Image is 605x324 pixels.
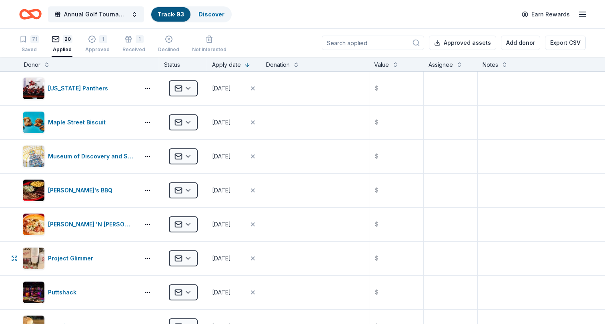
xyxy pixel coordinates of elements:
button: Image for Jim 'N Nick's BBQ Restaurant[PERSON_NAME] 'N [PERSON_NAME]'s BBQ Restaurant [22,213,136,236]
div: Donation [266,60,290,70]
button: 1Received [122,32,145,57]
span: Annual Golf Tournament [64,10,128,19]
button: Track· 93Discover [150,6,232,22]
img: Image for Museum of Discovery and Science [23,146,44,167]
button: [DATE] [207,276,261,309]
button: Image for Maple Street BiscuitMaple Street Biscuit [22,111,136,134]
div: [PERSON_NAME]'s BBQ [48,186,116,195]
div: [DATE] [212,118,231,127]
div: Declined [158,46,179,53]
div: [DATE] [212,186,231,195]
div: Status [159,57,207,71]
div: Museum of Discovery and Science [48,152,136,161]
button: 1Approved [85,32,110,57]
button: [DATE] [207,242,261,275]
img: Image for Sonny's BBQ [23,180,44,201]
div: [DATE] [212,254,231,263]
div: Puttshack [48,288,80,297]
a: Discover [198,11,224,18]
button: Export CSV [545,36,586,50]
div: [DATE] [212,220,231,229]
button: [DATE] [207,174,261,207]
div: [DATE] [212,288,231,297]
a: Earn Rewards [517,7,575,22]
button: 20Applied [52,32,72,57]
div: [US_STATE] Panthers [48,84,111,93]
img: Image for Jim 'N Nick's BBQ Restaurant [23,214,44,235]
div: [DATE] [212,84,231,93]
img: Image for Maple Street Biscuit [23,112,44,133]
div: [DATE] [212,152,231,161]
a: Home [19,5,42,24]
div: 1 [136,35,144,43]
div: Assignee [429,60,453,70]
button: [DATE] [207,208,261,241]
button: [DATE] [207,106,261,139]
img: Image for Project Glimmer [23,248,44,269]
button: Image for Project GlimmerProject Glimmer [22,247,136,270]
div: Not interested [192,46,226,53]
button: [DATE] [207,72,261,105]
button: Approved assets [429,36,496,50]
div: Approved [85,46,110,53]
div: 71 [30,35,39,43]
div: [PERSON_NAME] 'N [PERSON_NAME]'s BBQ Restaurant [48,220,136,229]
button: Annual Golf Tournament [48,6,144,22]
button: Image for Florida Panthers[US_STATE] Panthers [22,77,136,100]
button: Add donor [501,36,540,50]
button: 71Saved [19,32,39,57]
div: Project Glimmer [48,254,96,263]
button: [DATE] [207,140,261,173]
div: Saved [19,46,39,53]
input: Search applied [322,36,424,50]
a: Track· 93 [158,11,184,18]
div: Notes [483,60,498,70]
button: Image for PuttshackPuttshack [22,281,136,304]
div: 1 [99,35,107,43]
button: Not interested [192,32,226,57]
div: Donor [24,60,40,70]
button: Image for Museum of Discovery and ScienceMuseum of Discovery and Science [22,145,136,168]
div: Apply date [212,60,241,70]
div: Applied [52,46,72,53]
img: Image for Puttshack [23,282,44,303]
div: Received [122,46,145,53]
img: Image for Florida Panthers [23,78,44,99]
div: 20 [63,35,72,43]
div: Maple Street Biscuit [48,118,109,127]
button: Declined [158,32,179,57]
button: Image for Sonny's BBQ[PERSON_NAME]'s BBQ [22,179,136,202]
div: Value [374,60,389,70]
